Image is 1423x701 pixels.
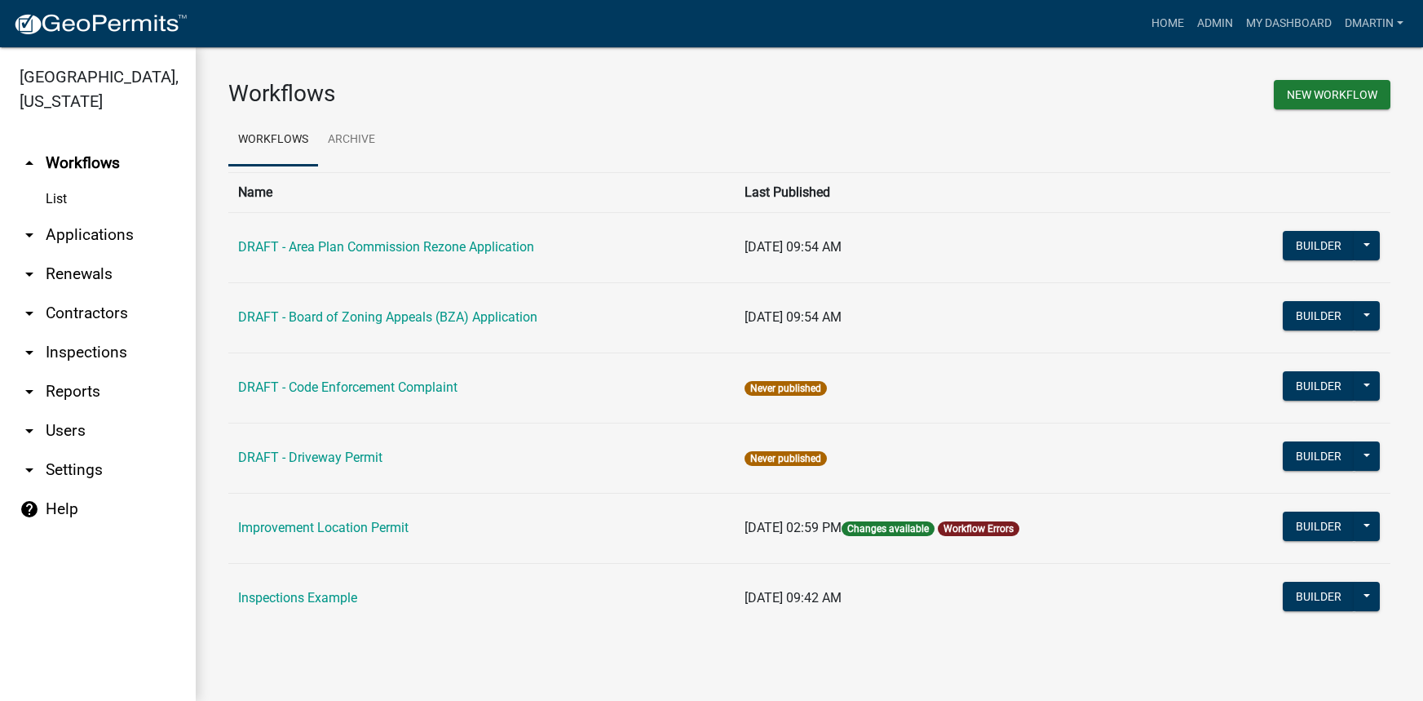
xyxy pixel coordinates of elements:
th: Last Published [735,172,1203,212]
h3: Workflows [228,80,798,108]
a: Improvement Location Permit [238,520,409,535]
i: arrow_drop_down [20,304,39,323]
span: Never published [745,451,827,466]
button: Builder [1283,512,1355,541]
a: Home [1145,8,1191,39]
a: My Dashboard [1240,8,1338,39]
a: Archive [318,114,385,166]
button: Builder [1283,582,1355,611]
i: help [20,499,39,519]
i: arrow_drop_down [20,460,39,480]
button: Builder [1283,301,1355,331]
i: arrow_drop_down [20,225,39,245]
a: Inspections Example [238,590,357,606]
a: DRAFT - Board of Zoning Appeals (BZA) Application [238,309,537,325]
span: Changes available [842,521,935,536]
button: Builder [1283,371,1355,401]
button: Builder [1283,441,1355,471]
a: DRAFT - Code Enforcement Complaint [238,379,457,395]
button: New Workflow [1274,80,1390,109]
a: Workflows [228,114,318,166]
a: DRAFT - Area Plan Commission Rezone Application [238,239,534,255]
span: Never published [745,381,827,396]
span: [DATE] 09:54 AM [745,309,842,325]
span: [DATE] 09:42 AM [745,590,842,606]
span: [DATE] 02:59 PM [745,520,842,535]
th: Name [228,172,735,212]
a: Workflow Errors [944,523,1014,535]
a: Admin [1191,8,1240,39]
span: [DATE] 09:54 AM [745,239,842,255]
a: dmartin [1338,8,1410,39]
i: arrow_drop_down [20,382,39,402]
i: arrow_drop_down [20,343,39,362]
i: arrow_drop_up [20,153,39,173]
i: arrow_drop_down [20,264,39,284]
button: Builder [1283,231,1355,260]
i: arrow_drop_down [20,421,39,441]
a: DRAFT - Driveway Permit [238,450,382,465]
